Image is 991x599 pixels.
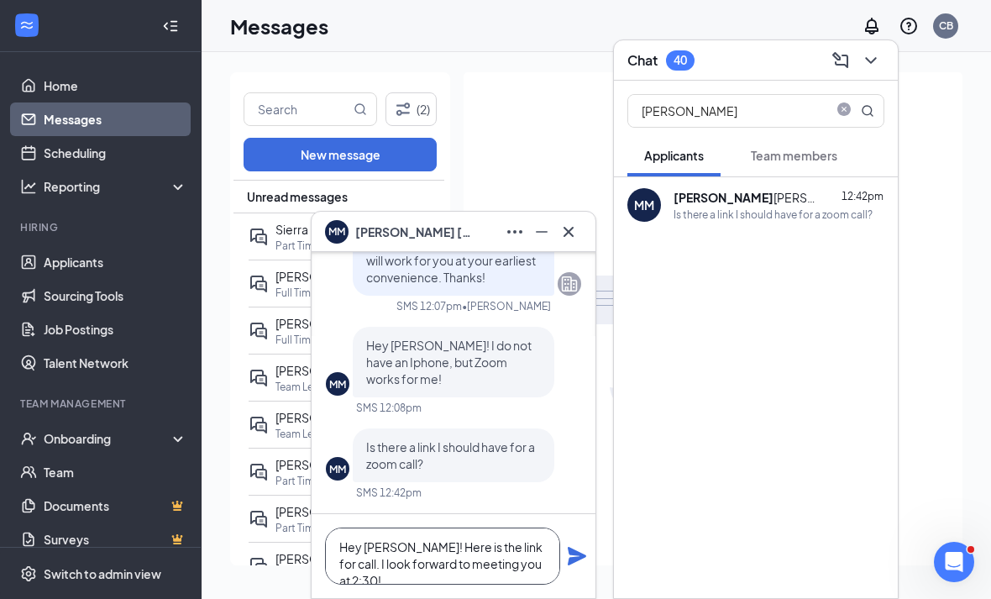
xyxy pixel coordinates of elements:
[834,102,854,116] span: close-circle
[162,18,179,34] svg: Collapse
[247,188,348,205] span: Unread messages
[275,286,427,300] p: Full Time Team Member $13-$17/Hourly at [GEOGRAPHIC_DATA] ([GEOGRAPHIC_DATA])
[18,17,35,34] svg: WorkstreamLogo
[20,430,37,447] svg: UserCheck
[249,274,269,294] svg: ActiveDoubleChat
[44,346,187,380] a: Talent Network
[44,565,161,582] div: Switch to admin view
[559,274,579,294] svg: Company
[393,99,413,119] svg: Filter
[751,148,837,163] span: Team members
[44,313,187,346] a: Job Postings
[628,95,827,127] input: Search applicant
[674,53,687,67] div: 40
[44,489,187,523] a: DocumentsCrown
[627,51,658,70] h3: Chat
[857,47,884,74] button: ChevronDown
[275,380,427,394] p: Team Leader at [GEOGRAPHIC_DATA] ([GEOGRAPHIC_DATA])
[275,269,371,284] span: [PERSON_NAME]
[249,462,269,482] svg: ActiveDoubleChat
[249,509,269,529] svg: ActiveDoubleChat
[275,457,371,472] span: [PERSON_NAME]
[934,542,974,582] iframe: Intercom live chat
[44,245,187,279] a: Applicants
[20,220,184,234] div: Hiring
[325,528,560,585] textarea: Hey [PERSON_NAME]! Here is the link for call. I look forward to meeting you at 2:30!
[827,47,854,74] button: ComposeMessage
[44,279,187,313] a: Sourcing Tools
[275,504,371,519] span: [PERSON_NAME]
[275,410,371,425] span: [PERSON_NAME]
[20,397,184,411] div: Team Management
[834,102,854,119] span: close-circle
[275,551,371,566] span: [PERSON_NAME]
[558,222,579,242] svg: Cross
[355,223,473,241] span: [PERSON_NAME] [PERSON_NAME]
[44,102,187,136] a: Messages
[501,218,528,245] button: Ellipses
[354,102,367,116] svg: MagnifyingGlass
[674,208,873,222] div: Is there a link I should have for a zoom call?
[244,138,437,171] button: New message
[567,546,587,566] svg: Plane
[366,338,532,386] span: Hey [PERSON_NAME]! I do not have an Iphone, but Zoom works for me!
[244,93,350,125] input: Search
[555,218,582,245] button: Cross
[634,197,654,213] div: MM
[366,439,535,471] span: Is there a link I should have for a zoom call?
[505,222,525,242] svg: Ellipses
[396,299,462,313] div: SMS 12:07pm
[20,565,37,582] svg: Settings
[230,12,328,40] h1: Messages
[20,178,37,195] svg: Analysis
[44,523,187,556] a: SurveysCrown
[356,486,422,500] div: SMS 12:42pm
[861,50,881,71] svg: ChevronDown
[275,474,427,488] p: Part Time Team Member $12-$14/Hourly at [GEOGRAPHIC_DATA] ([GEOGRAPHIC_DATA])
[385,92,437,126] button: Filter (2)
[44,136,187,170] a: Scheduling
[862,16,882,36] svg: Notifications
[275,316,371,331] span: [PERSON_NAME]
[44,430,173,447] div: Onboarding
[861,104,874,118] svg: MagnifyingGlass
[329,377,346,391] div: MM
[462,299,551,313] span: • [PERSON_NAME]
[249,556,269,576] svg: ActiveDoubleChat
[275,239,427,253] p: Part Time Team Member $12-$14/Hourly at [GEOGRAPHIC_DATA] ([GEOGRAPHIC_DATA])
[249,368,269,388] svg: ActiveDoubleChat
[356,401,422,415] div: SMS 12:08pm
[528,218,555,245] button: Minimize
[842,190,884,202] span: 12:42pm
[249,321,269,341] svg: ActiveDoubleChat
[275,363,371,378] span: [PERSON_NAME]
[275,427,427,441] p: Team Leader at [GEOGRAPHIC_DATA] ([GEOGRAPHIC_DATA])
[674,190,773,205] b: [PERSON_NAME]
[329,462,346,476] div: MM
[275,521,427,535] p: Part Time Team Member $12-$14/Hourly at [GEOGRAPHIC_DATA] ([GEOGRAPHIC_DATA])
[249,227,269,247] svg: ActiveDoubleChat
[44,69,187,102] a: Home
[275,333,427,347] p: Full Time Team Member $13-$17/Hourly at [GEOGRAPHIC_DATA] ([GEOGRAPHIC_DATA])
[44,455,187,489] a: Team
[644,148,704,163] span: Applicants
[674,189,825,206] div: [PERSON_NAME]
[899,16,919,36] svg: QuestionInfo
[532,222,552,242] svg: Minimize
[44,178,188,195] div: Reporting
[275,222,352,237] span: Sierra Powers
[249,415,269,435] svg: ActiveDoubleChat
[831,50,851,71] svg: ComposeMessage
[939,18,953,33] div: CB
